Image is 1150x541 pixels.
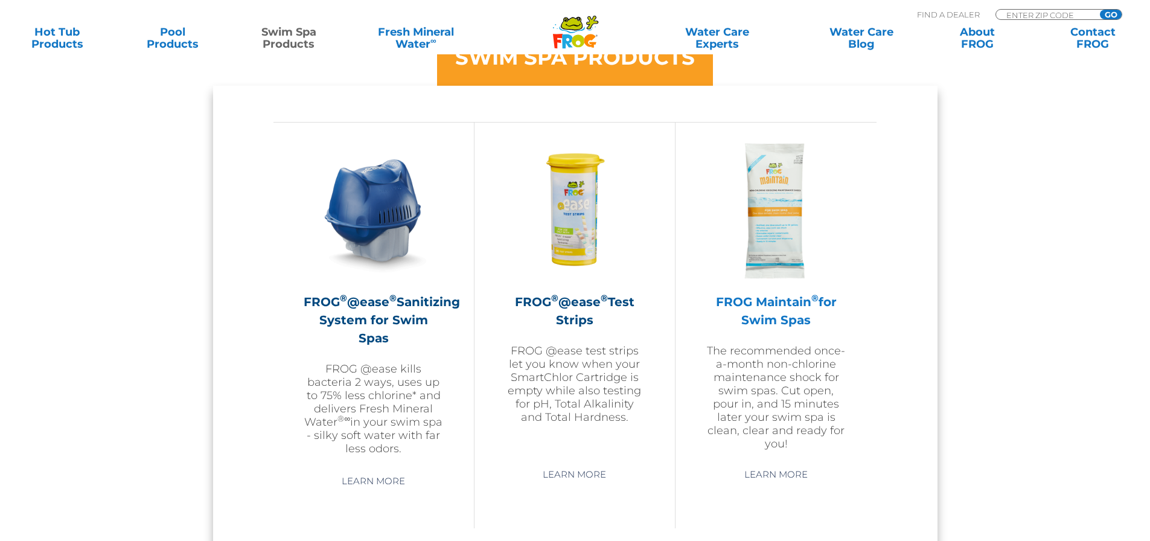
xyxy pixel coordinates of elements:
input: GO [1100,10,1122,19]
p: FROG @ease kills bacteria 2 ways, uses up to 75% less chlorine* and delivers Fresh Mineral Water ... [304,362,444,455]
h3: SWIM SPA PRODUCTS [455,47,695,68]
img: FROG-@ease-TS-Bottle-300x300.png [505,141,645,281]
sup: ®∞ [337,414,350,423]
a: FROG®@ease®Test StripsFROG @ease test strips let you know when your SmartChlor Cartridge is empty... [505,141,645,455]
a: Hot TubProducts [12,26,102,50]
p: FROG @ease test strips let you know when your SmartChlor Cartridge is empty while also testing fo... [505,344,645,424]
a: PoolProducts [128,26,218,50]
a: ContactFROG [1048,26,1138,50]
sup: ® [811,292,819,304]
h2: FROG @ease Sanitizing System for Swim Spas [304,293,444,347]
sup: ∞ [430,36,436,45]
a: Swim SpaProducts [244,26,334,50]
sup: ® [389,292,397,304]
p: Find A Dealer [917,9,980,20]
h2: FROG Maintain for Swim Spas [706,293,846,329]
a: Fresh MineralWater∞ [359,26,472,50]
sup: ® [601,292,608,304]
a: Water CareExperts [644,26,790,50]
a: Learn More [529,464,620,485]
a: FROG®@ease®Sanitizing System for Swim SpasFROG @ease kills bacteria 2 ways, uses up to 75% less c... [304,141,444,455]
a: AboutFROG [932,26,1022,50]
img: ss-maintain-hero-300x300.png [706,141,846,281]
img: ss-@ease-hero-300x300.png [304,141,444,281]
a: Learn More [730,464,822,485]
sup: ® [551,292,558,304]
h2: FROG @ease Test Strips [505,293,645,329]
a: Learn More [328,470,419,492]
p: The recommended once-a-month non-chlorine maintenance shock for swim spas. Cut open, pour in, and... [706,344,846,450]
a: FROG Maintain®for Swim SpasThe recommended once-a-month non-chlorine maintenance shock for swim s... [706,141,846,455]
sup: ® [340,292,347,304]
input: Zip Code Form [1005,10,1087,20]
a: Water CareBlog [816,26,906,50]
